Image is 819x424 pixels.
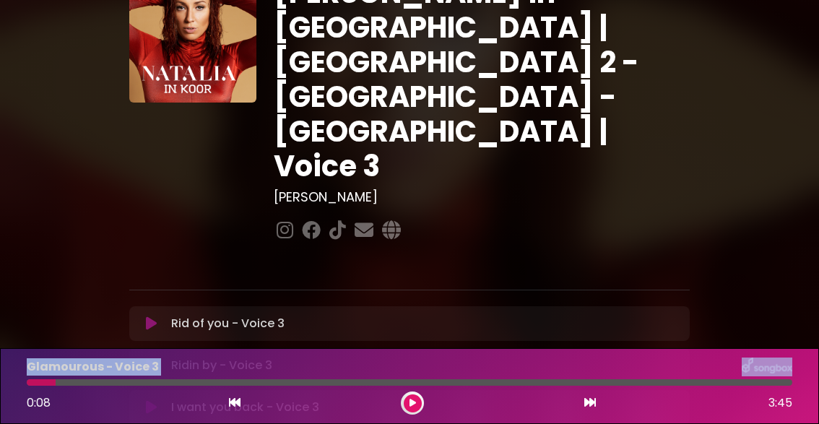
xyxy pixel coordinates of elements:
[171,315,285,332] p: Rid of you - Voice 3
[768,394,792,412] span: 3:45
[27,394,51,411] span: 0:08
[27,358,159,376] p: Glamourous - Voice 3
[742,358,792,376] img: songbox-logo-white.png
[274,189,690,205] h3: [PERSON_NAME]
